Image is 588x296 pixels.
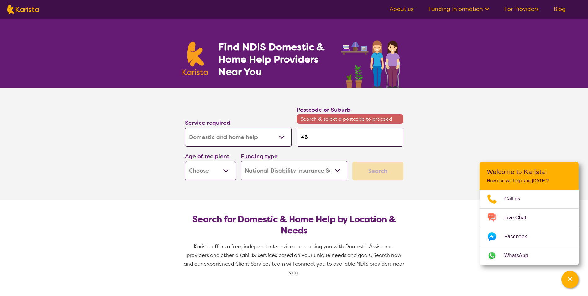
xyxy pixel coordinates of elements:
[487,178,571,183] p: How can we help you [DATE]?
[504,194,528,204] span: Call us
[185,153,229,160] label: Age of recipient
[297,114,403,124] span: Search & select a postcode to proceed
[297,128,403,147] input: Type
[390,5,413,13] a: About us
[480,190,579,265] ul: Choose channel
[504,232,534,241] span: Facebook
[190,214,398,236] h2: Search for Domestic & Home Help by Location & Needs
[480,162,579,265] div: Channel Menu
[504,213,534,222] span: Live Chat
[297,106,351,114] label: Postcode or Suburb
[183,42,208,75] img: Karista logo
[561,271,579,288] button: Channel Menu
[480,246,579,265] a: Web link opens in a new tab.
[241,153,278,160] label: Funding type
[487,168,571,176] h2: Welcome to Karista!
[554,5,566,13] a: Blog
[339,34,405,88] img: domestic-help
[184,243,405,276] span: Karista offers a free, independent service connecting you with Domestic Assistance providers and ...
[504,251,536,260] span: WhatsApp
[428,5,489,13] a: Funding Information
[185,119,230,127] label: Service required
[7,5,39,14] img: Karista logo
[218,41,333,78] h1: Find NDIS Domestic & Home Help Providers Near You
[504,5,539,13] a: For Providers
